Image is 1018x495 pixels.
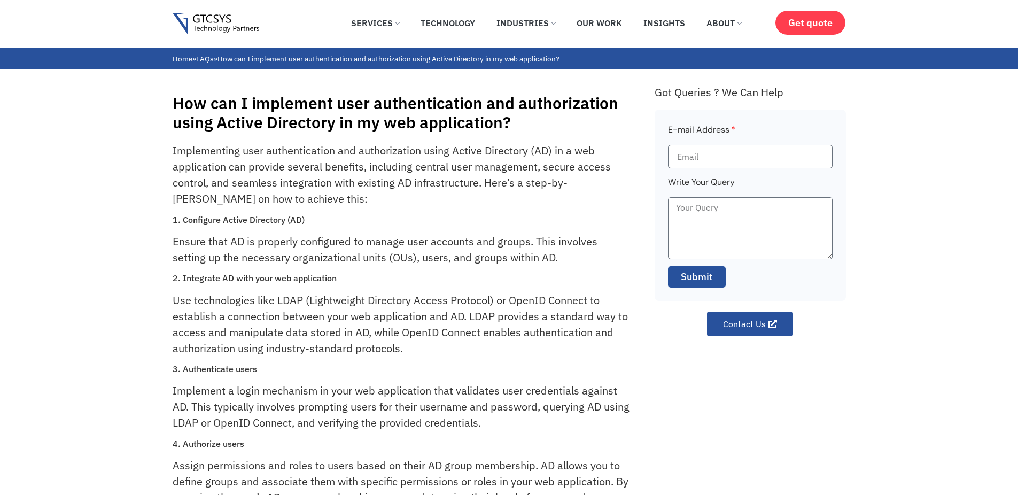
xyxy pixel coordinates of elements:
h3: 1. Configure Active Directory (AD) [173,215,631,225]
p: Implement a login mechanism in your web application that validates user credentials against AD. T... [173,383,631,431]
h3: 3. Authenticate users [173,364,631,374]
p: Use technologies like LDAP (Lightweight Directory Access Protocol) or OpenID Connect to establish... [173,292,631,357]
span: Get quote [788,17,833,28]
a: About [698,11,749,35]
p: Ensure that AD is properly configured to manage user accounts and groups. This involves setting u... [173,234,631,266]
a: Insights [635,11,693,35]
a: Industries [488,11,563,35]
a: Contact Us [707,312,793,336]
form: Faq Form [668,123,833,295]
h3: 2. Integrate AD with your web application [173,273,631,283]
span: Contact Us [723,320,766,328]
a: FAQs [196,54,214,64]
p: Implementing user authentication and authorization using Active Directory (AD) in a web applicati... [173,143,631,207]
input: Email [668,145,833,168]
div: Got Queries ? We Can Help [655,86,846,99]
h1: How can I implement user authentication and authorization using Active Directory in my web applic... [173,94,644,132]
a: Technology [413,11,483,35]
img: Gtcsys logo [173,13,260,35]
button: Submit [668,266,726,288]
a: Get quote [775,11,845,35]
span: » » [173,54,559,64]
h3: 4. Authorize users [173,439,631,449]
span: Submit [681,270,713,284]
label: Write Your Query [668,175,735,197]
a: Services [343,11,407,35]
a: Home [173,54,192,64]
label: E-mail Address [668,123,735,145]
span: How can I implement user authentication and authorization using Active Directory in my web applic... [217,54,559,64]
a: Our Work [569,11,630,35]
